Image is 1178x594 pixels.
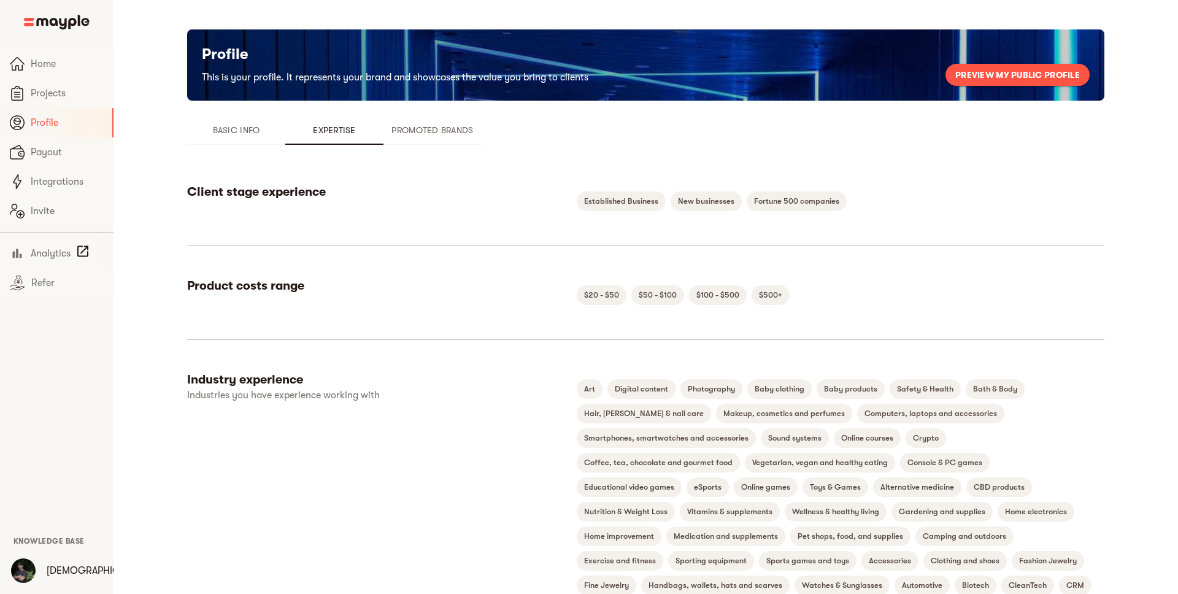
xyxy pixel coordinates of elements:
span: Payout [31,145,104,160]
span: Smartphones, smartwatches and accessories [577,431,756,445]
span: $500+ [752,288,790,303]
span: Gardening and supplies [891,504,993,519]
h5: Profile [202,44,588,64]
span: Expertise [293,123,376,137]
span: Computers, laptops and accessories [857,406,1004,421]
span: Console & PC games [900,455,990,470]
span: Sporting equipment [668,553,754,568]
button: Preview my public profile [945,64,1090,86]
a: Knowledge Base [13,536,85,546]
span: Makeup, cosmetics and perfumes [716,406,852,421]
span: Baby products [817,382,885,396]
span: Exercise and fitness [577,553,663,568]
span: Projects [31,86,104,101]
span: Home [31,56,104,71]
h6: Product costs range [187,278,569,294]
span: Digital content [607,382,676,396]
span: Alternative medicine [873,480,961,495]
span: Invite [31,204,104,218]
span: Sound systems [761,431,829,445]
span: Vegetarian, vegan and healthy eating [745,455,895,470]
span: Preview my public profile [955,67,1080,82]
span: Profile [31,115,102,130]
h6: Industry experience [187,372,569,388]
h6: Client stage experience [187,184,569,200]
span: Automotive [895,578,950,593]
img: Main logo [24,15,90,29]
span: Medication and supplements [666,529,785,544]
span: $100 - $500 [689,288,747,303]
span: Accessories [861,553,918,568]
span: Vitamins & supplements [680,504,780,519]
span: Handbags, wallets, hats and scarves [641,578,790,593]
span: Online games [734,480,798,495]
span: Art [577,382,602,396]
span: $50 - $100 [631,288,684,303]
h6: This is your profile. It represents your brand and showcases the value you bring to clients [202,69,588,86]
span: Basic Info [194,123,278,137]
span: Pet shops, food, and supplies [790,529,910,544]
span: Home improvement [577,529,661,544]
span: Toys & Games [803,480,868,495]
p: [DEMOGRAPHIC_DATA] [47,563,149,578]
span: Nutrition & Weight Loss [577,504,675,519]
span: eSports [687,480,729,495]
span: Online courses [834,431,901,445]
span: Coffee, tea, chocolate and gourmet food [577,455,740,470]
span: Fine Jewelry [577,578,636,593]
span: Educational video games [577,480,682,495]
span: Photography [680,382,742,396]
span: Knowledge Base [13,537,85,546]
p: Industries you have experience working with [187,388,474,403]
span: Analytics [31,246,71,261]
span: Promoted Brands [391,123,474,137]
span: Refer [31,276,104,290]
span: Integrations [31,174,104,189]
span: Wellness & healthy living [785,504,887,519]
img: SaHa3n0LRHa4Bfrotflw [11,558,36,583]
iframe: Chat Widget [903,101,1178,594]
span: Baby clothing [747,382,812,396]
span: Sports games and toys [759,553,857,568]
span: Watches & Sunglasses [795,578,890,593]
span: $20 - $50 [577,288,626,303]
button: User Menu [4,551,43,590]
span: Safety & Health [890,382,961,396]
span: Established Business [577,194,666,209]
span: Hair, [PERSON_NAME] & nail care [577,406,711,421]
span: New businesses [671,194,742,209]
span: Fortune 500 companies [747,194,847,209]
